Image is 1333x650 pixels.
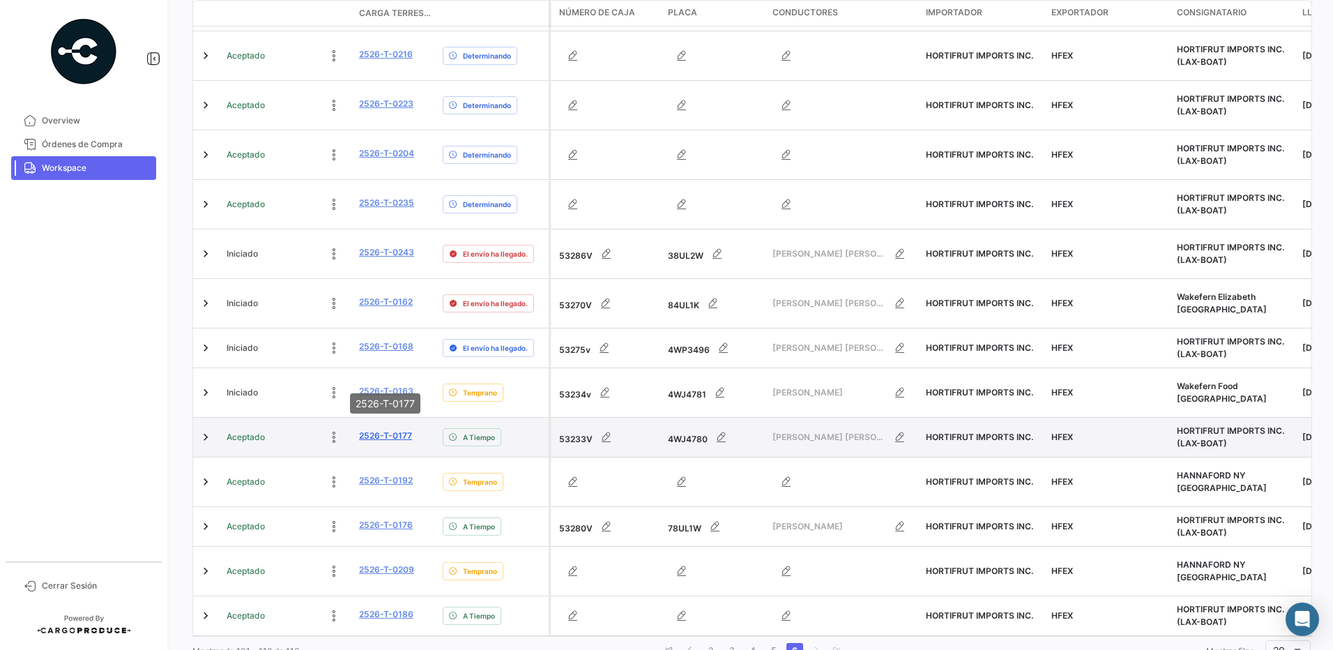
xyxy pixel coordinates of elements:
span: Overview [42,114,151,127]
div: 53286V [559,240,657,268]
span: HORTIFRUT IMPORTS INC. [926,50,1033,61]
a: Expand/Collapse Row [199,430,213,444]
div: 53234v [559,379,657,407]
span: HORTIFRUT IMPORTS INC. [926,342,1033,353]
span: Aceptado [227,149,265,161]
span: Determinando [463,50,511,61]
div: 4WJ4780 [668,423,761,451]
span: HORTIFRUT IMPORTS INC. (LAX-BOAT) [1177,143,1284,166]
a: Expand/Collapse Row [199,475,213,489]
span: HFEX [1051,387,1073,398]
span: El envío ha llegado. [463,298,528,309]
a: Expand/Collapse Row [199,520,213,534]
span: HFEX [1051,149,1073,160]
span: Determinando [463,149,511,160]
span: HFEX [1051,50,1073,61]
span: Importador [926,6,982,19]
span: Wakefern Food Newark [1177,381,1267,404]
span: [PERSON_NAME] [PERSON_NAME] [772,248,886,260]
span: HORTIFRUT IMPORTS INC. [926,521,1033,531]
span: Órdenes de Compra [42,138,151,151]
a: Expand/Collapse Row [199,98,213,112]
span: Aceptado [227,520,265,533]
span: Aceptado [227,610,265,622]
a: Overview [11,109,156,133]
a: Expand/Collapse Row [199,386,213,400]
div: 53233V [559,423,657,451]
span: [PERSON_NAME] [772,520,886,533]
div: 4WJ4781 [668,379,761,407]
a: Expand/Collapse Row [199,564,213,578]
span: HORTIFRUT IMPORTS INC. (LAX-BOAT) [1177,93,1284,116]
span: Conductores [772,6,838,19]
span: HORTIFRUT IMPORTS INC. (LAX-BOAT) [1177,425,1284,448]
span: Exportador [1051,6,1109,19]
a: Expand/Collapse Row [199,148,213,162]
a: Expand/Collapse Row [199,247,213,261]
span: HFEX [1051,100,1073,110]
span: Temprano [463,476,497,487]
span: El envío ha llegado. [463,342,528,354]
div: 53275v [559,334,657,362]
span: Cerrar Sesión [42,580,151,592]
div: 38UL2W [668,240,761,268]
span: Aceptado [227,198,265,211]
div: Abrir Intercom Messenger [1286,603,1319,636]
span: HFEX [1051,298,1073,308]
span: Temprano [463,387,497,398]
span: Número de Caja [559,6,635,19]
a: 2526-T-0192 [359,474,413,487]
a: 2526-T-0177 [359,430,412,442]
span: HANNAFORD NY DC [1177,470,1267,493]
datatable-header-cell: Consignatario [1171,1,1297,26]
datatable-header-cell: Estado [221,8,353,19]
span: HORTIFRUT IMPORTS INC. [926,432,1033,442]
datatable-header-cell: Importador [920,1,1046,26]
span: HFEX [1051,610,1073,621]
a: 2526-T-0235 [359,197,414,209]
span: A Tiempo [463,610,495,621]
datatable-header-cell: Exportador [1046,1,1171,26]
span: HORTIFRUT IMPORTS INC. (LAX-BOAT) [1177,336,1284,359]
span: HORTIFRUT IMPORTS INC. [926,248,1033,259]
datatable-header-cell: Placa [662,1,767,26]
div: 78UL1W [668,513,761,541]
span: HORTIFRUT IMPORTS INC. (LAX-BOAT) [1177,604,1284,627]
a: Expand/Collapse Row [199,609,213,623]
datatable-header-cell: Conductores [767,1,920,26]
span: HFEX [1051,199,1073,209]
span: [PERSON_NAME] [PERSON_NAME] [772,342,886,354]
span: Aceptado [227,99,265,112]
span: HFEX [1051,342,1073,353]
datatable-header-cell: Delay Status [437,8,549,19]
a: 2526-T-0209 [359,564,414,576]
div: 4WP3496 [668,334,761,362]
span: Iniciado [227,386,258,399]
span: HORTIFRUT IMPORTS INC. [926,387,1033,398]
span: HORTIFRUT IMPORTS INC. [926,100,1033,110]
a: 2526-T-0223 [359,98,413,110]
a: 2526-T-0204 [359,147,414,160]
a: Expand/Collapse Row [199,197,213,211]
span: Determinando [463,100,511,111]
a: 2526-T-0168 [359,340,413,353]
div: 84UL1K [668,289,761,317]
a: Expand/Collapse Row [199,341,213,355]
span: HORTIFRUT IMPORTS INC. (LAX-BOAT) [1177,44,1284,67]
span: HORTIFRUT IMPORTS INC. [926,199,1033,209]
span: HFEX [1051,476,1073,487]
span: [PERSON_NAME] [PERSON_NAME] [772,297,886,310]
span: HORTIFRUT IMPORTS INC. (LAX-BOAT) [1177,192,1284,216]
span: [PERSON_NAME] [PERSON_NAME] [772,431,886,444]
a: 2526-T-0176 [359,519,413,531]
span: HORTIFRUT IMPORTS INC. (LAX-BOAT) [1177,242,1284,265]
div: 53270V [559,289,657,317]
a: 2526-T-0216 [359,48,413,61]
span: Aceptado [227,50,265,62]
span: HFEX [1051,432,1073,442]
span: A Tiempo [463,432,495,443]
div: 53280V [559,513,657,541]
img: powered-by.png [49,17,119,86]
span: Placa [668,6,697,19]
span: Determinando [463,199,511,210]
